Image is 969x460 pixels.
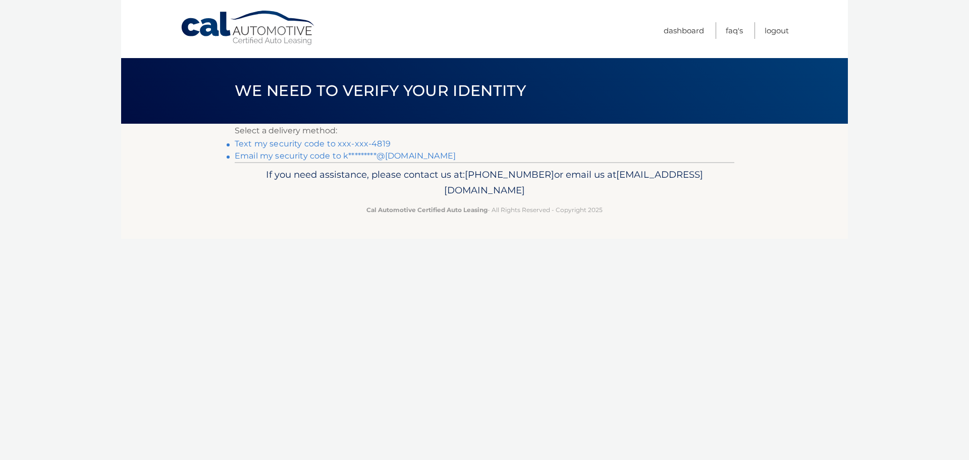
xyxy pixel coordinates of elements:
span: [PHONE_NUMBER] [465,169,554,180]
a: Cal Automotive [180,10,316,46]
p: - All Rights Reserved - Copyright 2025 [241,205,728,215]
a: Text my security code to xxx-xxx-4819 [235,139,391,148]
a: Email my security code to k*********@[DOMAIN_NAME] [235,151,456,161]
strong: Cal Automotive Certified Auto Leasing [366,206,488,214]
a: FAQ's [726,22,743,39]
a: Dashboard [664,22,704,39]
p: Select a delivery method: [235,124,734,138]
a: Logout [765,22,789,39]
p: If you need assistance, please contact us at: or email us at [241,167,728,199]
span: We need to verify your identity [235,81,526,100]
